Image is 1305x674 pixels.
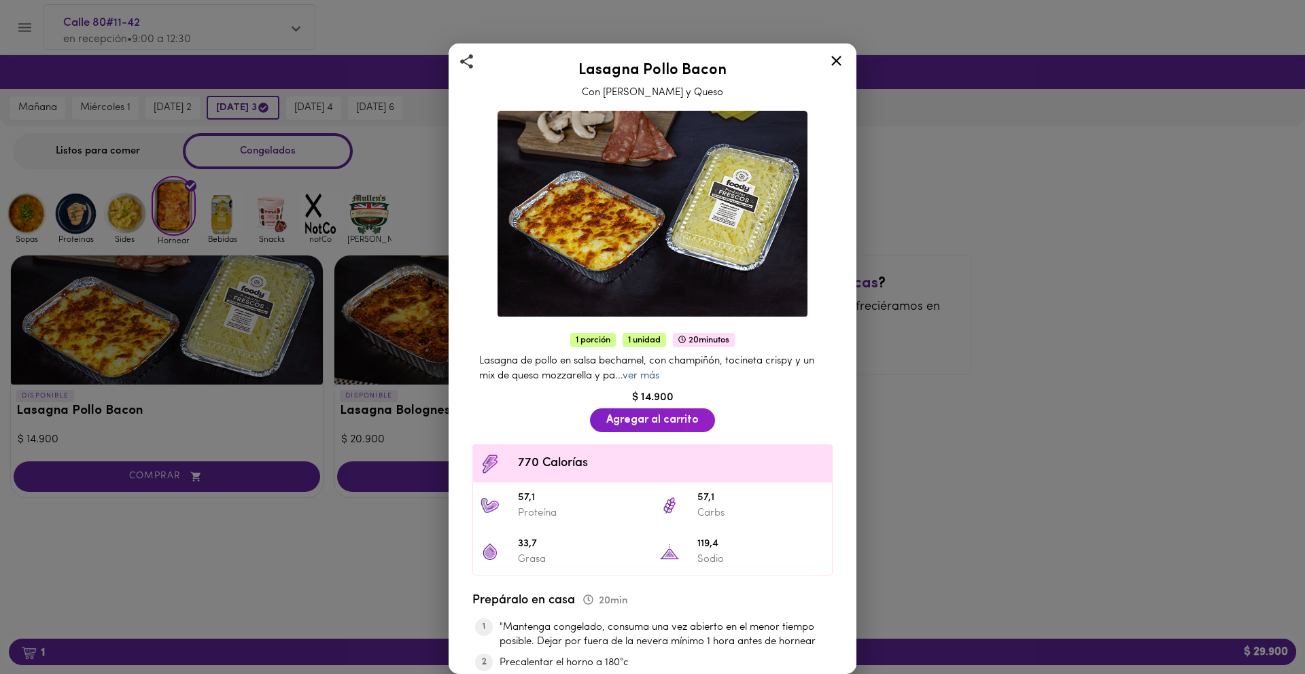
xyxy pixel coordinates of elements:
span: 1 porción [570,333,616,347]
img: 57,1 Proteína [480,495,500,516]
span: 57,1 [518,491,646,506]
span: 20 min [583,596,627,606]
img: 57,1 Carbs [659,495,680,516]
span: 33,7 [518,537,646,552]
div: $ 14.900 [466,390,839,406]
a: ver más [623,371,659,381]
img: 119,4 Sodio [659,542,680,562]
img: Lasagna Pollo Bacon [498,111,807,317]
p: Proteína [518,506,646,520]
span: 1 unidad [623,333,666,347]
span: 119,4 [697,537,825,552]
p: Grasa [518,552,646,567]
img: Contenido calórico [480,454,500,474]
img: 33,7 Grasa [480,542,500,562]
span: 57,1 [697,491,825,506]
li: "Mantenga congelado, consuma una vez abierto en el menor tiempo posible. Dejar por fuera de la ne... [500,620,839,650]
span: 20 minutos [673,333,735,347]
p: Carbs [697,506,825,520]
iframe: Messagebird Livechat Widget [1226,595,1291,660]
h2: Lasagna Pollo Bacon [466,63,839,79]
span: 770 Calorías [518,455,825,473]
li: Precalentar el horno a 180°c [500,656,839,670]
button: Agregar al carrito [590,408,715,432]
span: Lasagna de pollo en salsa bechamel, con champiñón, tocineta crispy y un mix de queso mozzarella y... [479,356,814,380]
p: Sodio [697,552,825,567]
span: Prepáralo en casa [472,595,627,607]
span: Agregar al carrito [606,414,699,427]
span: Con [PERSON_NAME] y Queso [582,88,723,98]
